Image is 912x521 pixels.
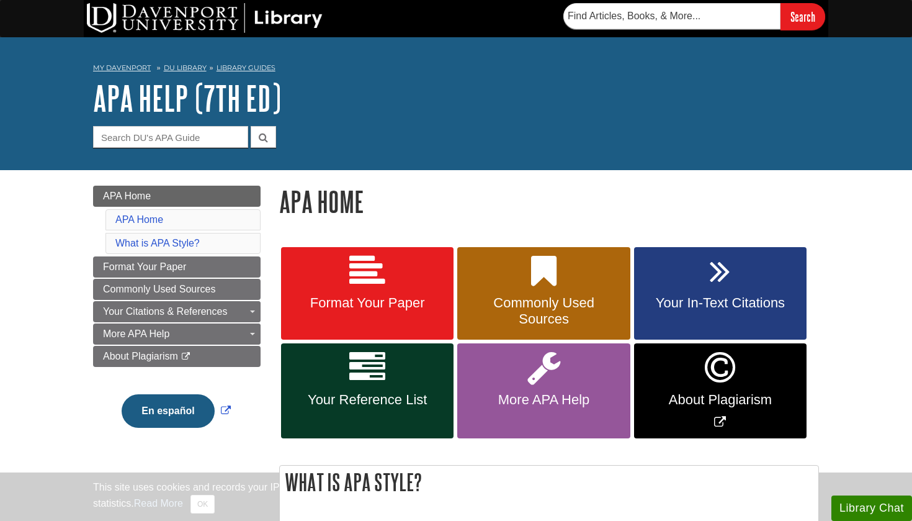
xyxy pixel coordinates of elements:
[134,498,183,509] a: Read More
[118,405,233,416] a: Link opens in new window
[831,496,912,521] button: Library Chat
[122,394,214,428] button: En español
[634,247,807,340] a: Your In-Text Citations
[115,214,163,225] a: APA Home
[103,306,227,317] span: Your Citations & References
[103,261,186,272] span: Format Your Paper
[563,3,825,30] form: Searches DU Library's articles, books, and more
[467,392,620,408] span: More APA Help
[217,63,275,72] a: Library Guides
[164,63,207,72] a: DU Library
[87,3,323,33] img: DU Library
[103,328,169,339] span: More APA Help
[280,466,818,499] h2: What is APA Style?
[643,295,797,311] span: Your In-Text Citations
[290,392,444,408] span: Your Reference List
[780,3,825,30] input: Search
[457,247,630,340] a: Commonly Used Sources
[93,324,261,345] a: More APA Help
[93,126,248,148] input: Search DU's APA Guide
[93,279,261,300] a: Commonly Used Sources
[93,63,151,73] a: My Davenport
[103,191,151,201] span: APA Home
[190,495,215,514] button: Close
[281,247,454,340] a: Format Your Paper
[457,343,630,438] a: More APA Help
[281,343,454,438] a: Your Reference List
[93,480,819,514] div: This site uses cookies and records your IP address for usage statistics. Additionally, we use Goo...
[93,186,261,449] div: Guide Page Menu
[93,346,261,367] a: About Plagiarism
[181,353,191,361] i: This link opens in a new window
[93,256,261,278] a: Format Your Paper
[643,392,797,408] span: About Plagiarism
[93,79,281,117] a: APA Help (7th Ed)
[103,284,215,294] span: Commonly Used Sources
[279,186,819,217] h1: APA Home
[93,186,261,207] a: APA Home
[103,351,178,361] span: About Plagiarism
[634,343,807,438] a: Link opens in new window
[563,3,780,29] input: Find Articles, Books, & More...
[467,295,620,327] span: Commonly Used Sources
[115,238,200,248] a: What is APA Style?
[290,295,444,311] span: Format Your Paper
[93,60,819,79] nav: breadcrumb
[93,301,261,322] a: Your Citations & References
